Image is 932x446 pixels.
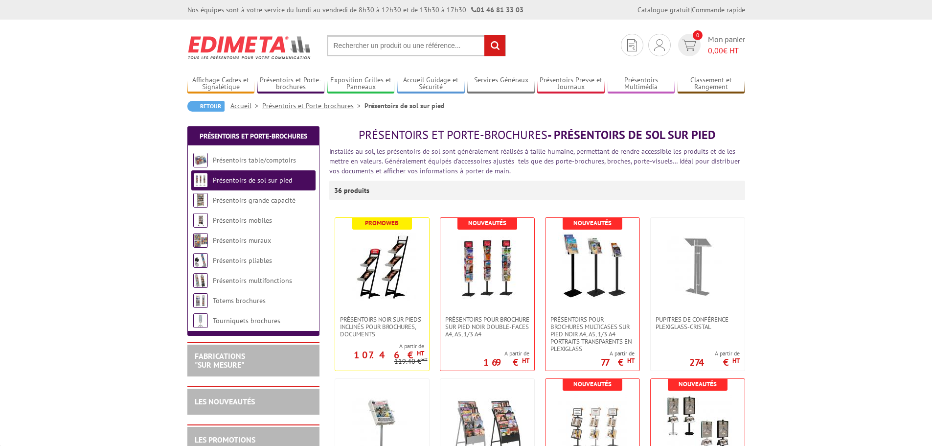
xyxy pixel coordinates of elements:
sup: HT [522,356,529,365]
img: Pupitres de conférence plexiglass-cristal [663,233,732,301]
img: devis rapide [682,40,696,51]
a: Commande rapide [692,5,745,14]
img: Présentoirs de sol sur pied [193,173,208,188]
b: Nouveautés [679,380,717,388]
p: 119.40 € [394,358,428,365]
a: Présentoirs et Porte-brochures [262,101,364,110]
p: 77 € [601,359,635,365]
img: Présentoirs muraux [193,233,208,248]
span: Présentoirs NOIR sur pieds inclinés pour brochures, documents [340,316,424,338]
p: 169 € [483,359,529,365]
a: Pupitres de conférence plexiglass-cristal [651,316,745,330]
a: Présentoirs et Porte-brochures [257,76,325,92]
a: Retour [187,101,225,112]
a: Services Généraux [467,76,535,92]
sup: HT [421,356,428,363]
a: Présentoirs pliables [213,256,272,265]
a: FABRICATIONS"Sur Mesure" [195,351,245,370]
strong: 01 46 81 33 03 [471,5,523,14]
p: 36 produits [334,181,371,200]
span: A partir de [483,350,529,357]
a: Totems brochures [213,296,266,305]
a: Classement et Rangement [678,76,745,92]
img: Présentoirs multifonctions [193,273,208,288]
img: Présentoirs grande capacité [193,193,208,208]
span: A partir de [335,342,424,350]
p: 107.46 € [354,352,424,358]
span: 0,00 [708,46,723,55]
span: 0 [693,30,703,40]
font: Installés au sol, les présentoirs de sol sont généralement réalisés à taille humaine, permettant ... [329,147,740,175]
a: Tourniquets brochures [213,316,280,325]
img: Présentoirs NOIR sur pieds inclinés pour brochures, documents [348,233,416,301]
img: Présentoirs pliables [193,253,208,268]
img: devis rapide [654,39,665,51]
img: Présentoirs mobiles [193,213,208,228]
a: devis rapide 0 Mon panier 0,00€ HT [676,34,745,56]
div: | [637,5,745,15]
input: Rechercher un produit ou une référence... [327,35,506,56]
a: Présentoirs Multimédia [608,76,675,92]
b: Nouveautés [573,219,612,227]
img: Présentoirs pour brochures multicases sur pied NOIR A4, A5, 1/3 A4 Portraits transparents en plex... [558,233,627,301]
h1: - Présentoirs de sol sur pied [329,129,745,141]
div: Nos équipes sont à votre service du lundi au vendredi de 8h30 à 12h30 et de 13h30 à 17h30 [187,5,523,15]
a: Présentoirs pour brochures multicases sur pied NOIR A4, A5, 1/3 A4 Portraits transparents en plex... [546,316,639,352]
span: Présentoirs et Porte-brochures [359,127,547,142]
img: Edimeta [187,29,312,66]
img: Présentoirs table/comptoirs [193,153,208,167]
a: LES PROMOTIONS [195,435,255,445]
sup: HT [417,349,424,357]
a: Affichage Cadres et Signalétique [187,76,255,92]
li: Présentoirs de sol sur pied [364,101,445,111]
a: LES NOUVEAUTÉS [195,397,255,406]
a: Catalogue gratuit [637,5,690,14]
span: € HT [708,45,745,56]
input: rechercher [484,35,505,56]
span: Présentoirs pour brochure sur pied NOIR double-faces A4, A5, 1/3 A4 [445,316,529,338]
sup: HT [627,356,635,365]
a: Présentoirs mobiles [213,216,272,225]
sup: HT [732,356,740,365]
span: Pupitres de conférence plexiglass-cristal [656,316,740,330]
a: Présentoirs grande capacité [213,196,296,205]
a: Présentoirs Presse et Journaux [537,76,605,92]
a: Accueil [230,101,262,110]
a: Présentoirs et Porte-brochures [200,132,307,141]
a: Exposition Grilles et Panneaux [327,76,395,92]
span: A partir de [601,350,635,357]
b: Nouveautés [573,380,612,388]
a: Présentoirs NOIR sur pieds inclinés pour brochures, documents [335,316,429,338]
b: Promoweb [365,219,399,227]
a: Accueil Guidage et Sécurité [397,76,465,92]
img: devis rapide [627,39,637,51]
a: Présentoirs table/comptoirs [213,156,296,164]
b: Nouveautés [468,219,506,227]
img: Totems brochures [193,293,208,308]
img: Tourniquets brochures [193,313,208,328]
a: Présentoirs pour brochure sur pied NOIR double-faces A4, A5, 1/3 A4 [440,316,534,338]
p: 274 € [689,359,740,365]
span: Présentoirs pour brochures multicases sur pied NOIR A4, A5, 1/3 A4 Portraits transparents en plex... [550,316,635,352]
span: Mon panier [708,34,745,56]
span: A partir de [689,350,740,357]
img: Présentoirs pour brochure sur pied NOIR double-faces A4, A5, 1/3 A4 [453,233,522,301]
a: Présentoirs de sol sur pied [213,176,292,185]
a: Présentoirs muraux [213,236,271,245]
a: Présentoirs multifonctions [213,276,292,285]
